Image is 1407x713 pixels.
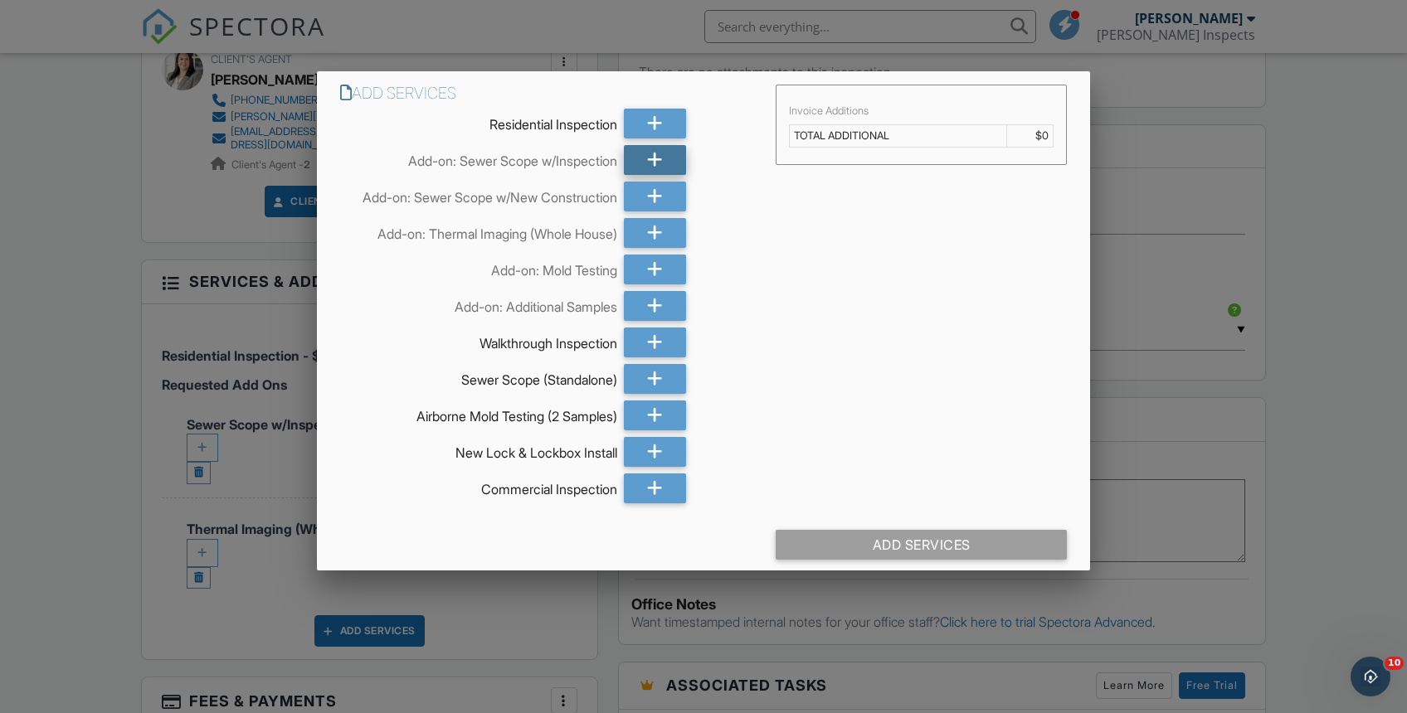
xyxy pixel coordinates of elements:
[1007,125,1054,148] td: $0
[340,85,756,102] h6: Add Services
[1351,657,1390,696] iframe: Intercom live chat
[340,109,617,133] div: Residential Inspection
[340,473,617,498] div: Commercial Inspection
[776,530,1067,560] div: Add Services
[340,255,617,279] div: Add-on: Mold Testing
[340,145,617,170] div: Add-on: Sewer Scope w/Inspection
[340,327,617,352] div: Walkthrough Inspection
[340,364,617,389] div: Sewer Scope (Standalone)
[340,218,617,243] div: Add-on: Thermal Imaging (Whole House)
[340,182,617,206] div: Add-on: Sewer Scope w/New Construction
[790,125,1007,148] td: TOTAL ADDITIONAL
[789,104,1054,118] div: Invoice Additions
[340,400,617,425] div: Airborne Mold Testing (2 Samples)
[340,291,617,316] div: Add-on: Additional Samples
[340,437,617,462] div: New Lock & Lockbox Install
[1385,657,1404,670] span: 10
